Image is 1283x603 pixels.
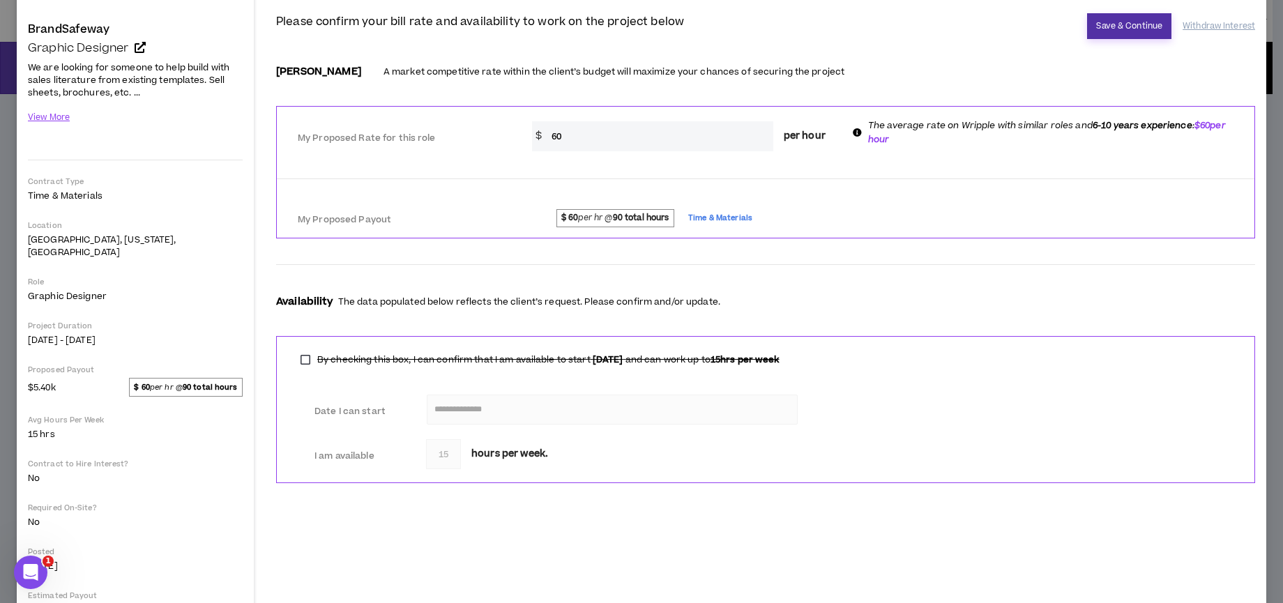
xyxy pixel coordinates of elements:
[28,415,243,425] p: Avg Hours Per Week
[711,353,780,366] b: 15 hrs per week
[28,590,243,601] p: Estimated Payout
[28,516,243,528] p: No
[613,212,669,224] strong: 90 total hours
[317,353,780,366] span: By checking this box, I can confirm that I am available to start and can work up to
[868,119,1226,145] b: $60 per hour
[129,378,243,396] span: per hr @
[1087,13,1171,39] button: Save & Continue
[276,13,684,30] span: Please confirm your bill rate and availability to work on the project below
[28,60,243,100] p: We are looking for someone to help build with sales literature from existing templates. Sell shee...
[532,121,545,151] span: $
[338,296,720,309] p: The data populated below reflects the client’s request. Please confirm and/or update.
[183,382,238,392] strong: 90 total hours
[28,472,243,484] p: No
[298,208,501,232] label: My Proposed Payout
[28,220,243,231] p: Location
[1093,119,1192,132] b: 6-10 years experience
[28,234,243,259] p: [GEOGRAPHIC_DATA], [US_STATE], [GEOGRAPHIC_DATA]
[28,547,243,557] p: Posted
[28,277,243,287] p: Role
[556,209,674,227] span: per hr @
[28,379,56,395] span: $5.40k
[591,353,625,366] b: [DATE]
[28,428,243,441] p: 15 hrs
[276,296,333,308] h3: Availability
[28,560,243,572] p: [DATE]
[1183,14,1255,38] button: Withdraw Interest
[384,66,844,79] p: A market competitive rate within the client’s budget will maximize your chances of securing the p...
[314,444,395,468] label: I am available
[43,556,54,567] span: 1
[28,176,243,187] p: Contract Type
[28,321,243,331] p: Project Duration
[134,382,149,392] strong: $ 60
[28,334,243,346] p: [DATE] - [DATE]
[28,503,243,513] p: Required On-Site?
[298,126,501,151] label: My Proposed Rate for this role
[561,212,579,224] strong: $ 60
[28,23,109,36] h4: BrandSafeway
[28,105,70,130] button: View More
[28,365,243,375] p: Proposed Payout
[28,459,243,469] p: Contract to Hire Interest?
[14,556,47,589] iframe: Intercom live chat
[28,41,243,55] a: Graphic Designer
[314,399,395,424] label: Date I can start
[28,40,129,56] span: Graphic Designer
[868,119,1242,146] p: The average rate on Wripple with similar roles and :
[276,66,361,78] h3: [PERSON_NAME]
[28,290,107,303] span: Graphic Designer
[28,190,243,202] p: Time & Materials
[471,447,548,461] span: hours per week.
[784,129,826,144] span: per hour
[688,211,752,226] span: Time & Materials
